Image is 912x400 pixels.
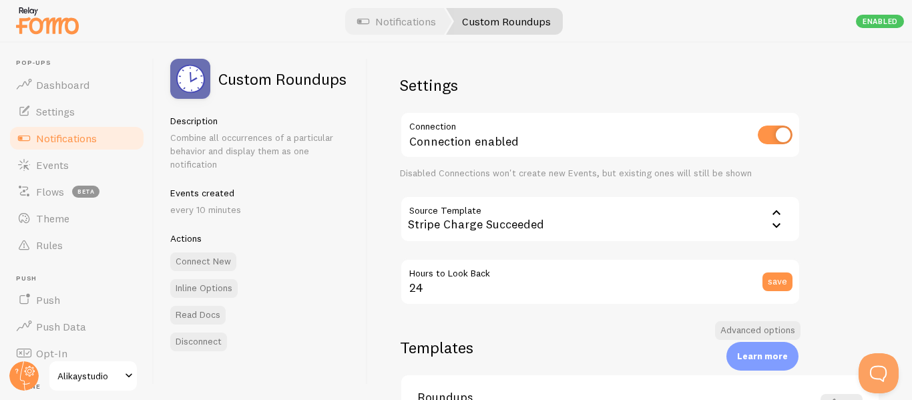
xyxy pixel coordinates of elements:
span: Flows [36,185,64,198]
button: Connect New [170,252,236,271]
button: Advanced options [715,321,801,340]
img: fomo_icons_custom_roundups.svg [170,59,210,99]
h2: Custom Roundups [218,71,347,87]
label: Hours to Look Back [400,258,801,281]
h5: Events created [170,187,351,199]
a: Settings [8,98,146,125]
span: Notifications [36,132,97,145]
span: Opt-In [36,347,67,360]
p: Combine all occurrences of a particular behavior and display them as one notification [170,131,351,171]
h5: Description [170,115,351,127]
span: Pop-ups [16,59,146,67]
a: Push [8,286,146,313]
a: Notifications [8,125,146,152]
a: Inline Options [170,279,238,298]
div: Disabled Connections won't create new Events, but existing ones will still be shown [400,168,801,180]
a: Read Docs [170,306,226,325]
span: Settings [36,105,75,118]
a: Dashboard [8,71,146,98]
a: Flows beta [8,178,146,205]
span: Push [16,274,146,283]
p: every 10 minutes [170,203,351,216]
input: 24 [400,258,801,305]
button: Disconnect [170,333,227,351]
span: Dashboard [36,78,89,91]
button: save [762,272,792,291]
a: Alikaystudio [48,360,138,392]
iframe: Help Scout Beacon - Open [859,353,899,393]
h2: Templates [400,337,880,358]
a: Push Data [8,313,146,340]
a: Theme [8,205,146,232]
div: Connection enabled [400,112,801,160]
span: Events [36,158,69,172]
h5: Actions [170,232,351,244]
div: Learn more [726,342,799,371]
img: fomo-relay-logo-orange.svg [14,3,81,37]
p: Learn more [737,350,788,363]
span: beta [72,186,99,198]
span: Alikaystudio [57,368,121,384]
span: Rules [36,238,63,252]
h2: Settings [400,75,801,95]
a: Rules [8,232,146,258]
a: Events [8,152,146,178]
div: Stripe Charge Succeeded [400,196,801,242]
span: Push Data [36,320,86,333]
a: Opt-In [8,340,146,367]
span: Theme [36,212,69,225]
span: Push [36,293,60,307]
